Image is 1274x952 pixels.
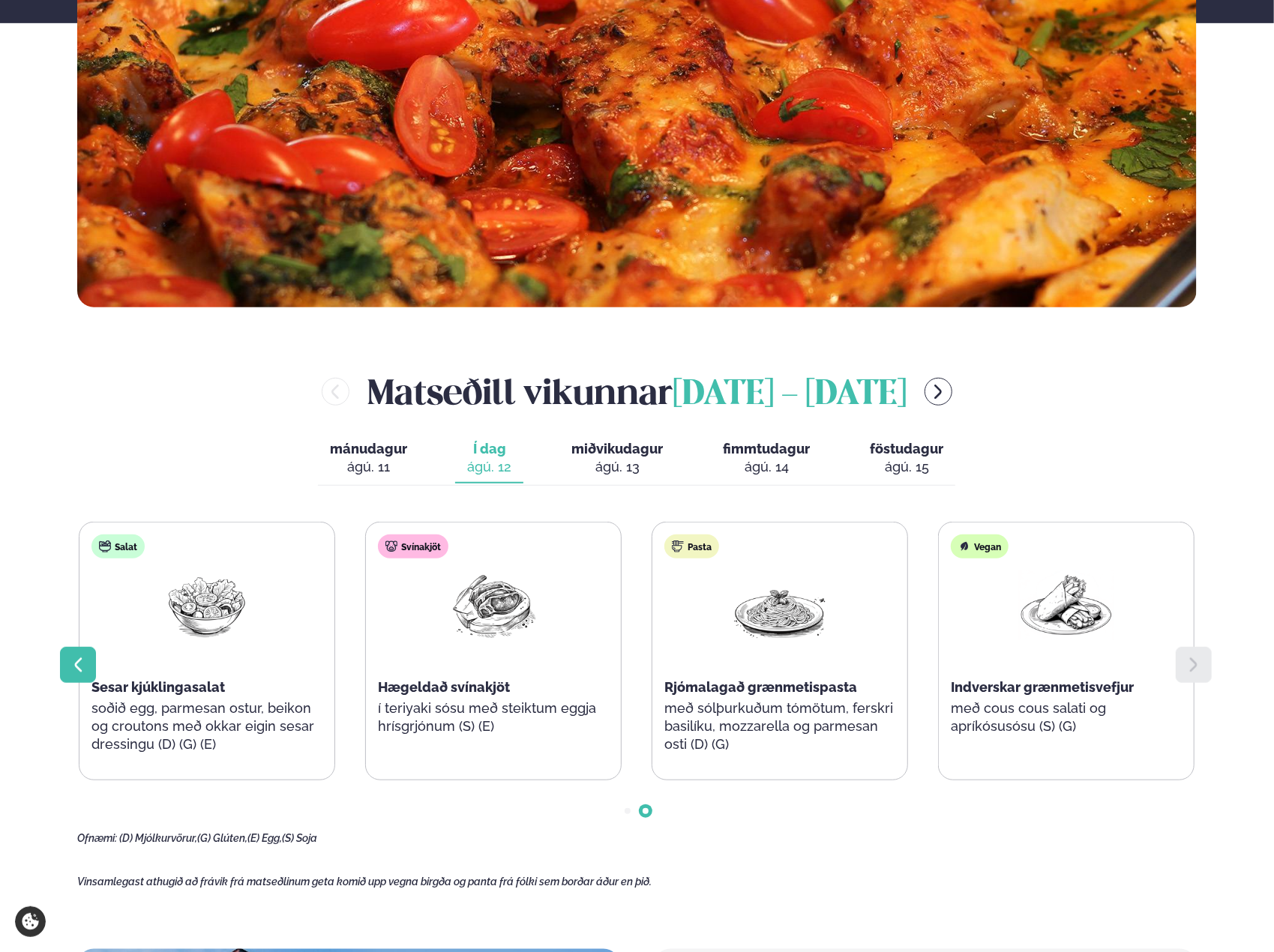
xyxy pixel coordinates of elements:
[378,699,609,735] p: í teriyaki sósu með steiktum eggja hrísgrjónum (S) (E)
[951,679,1134,695] span: Indverskar grænmetisvefjur
[378,679,510,695] span: Hægeldað svínakjöt
[385,540,397,552] img: pork.svg
[322,378,349,406] button: menu-btn-left
[870,458,943,476] div: ágú. 15
[91,534,145,558] div: Salat
[197,832,247,844] span: (G) Glúten,
[673,379,907,412] span: [DATE] - [DATE]
[664,699,895,753] p: með sólþurkuðum tómötum, ferskri basilíku, mozzarella og parmesan osti (D) (G)
[951,699,1182,735] p: með cous cous salati og apríkósusósu (S) (G)
[467,458,511,476] div: ágú. 12
[378,534,448,558] div: Svínakjöt
[664,679,857,695] span: Rjómalagað grænmetispasta
[77,832,117,844] span: Ofnæmi:
[455,434,523,483] button: Í dag ágú. 12
[119,832,197,844] span: (D) Mjólkurvörur,
[77,876,652,888] span: Vinsamlegast athugið að frávik frá matseðlinum geta komið upp vegna birgða og panta frá fólki sem...
[159,570,255,640] img: Salad.png
[858,434,955,483] button: föstudagur ágú. 15
[723,441,810,457] span: fimmtudagur
[571,441,663,457] span: miðvikudagur
[1018,570,1114,640] img: Wraps.png
[951,534,1009,558] div: Vegan
[367,367,907,416] h2: Matseðill vikunnar
[643,808,649,814] span: Go to slide 2
[282,832,317,844] span: (S) Soja
[247,832,282,844] span: (E) Egg,
[91,699,322,753] p: soðið egg, parmesan ostur, beikon og croutons með okkar eigin sesar dressingu (D) (G) (E)
[732,570,828,640] img: Spagetti.png
[723,458,810,476] div: ágú. 14
[958,540,970,552] img: Vegan.svg
[467,440,511,458] span: Í dag
[571,458,663,476] div: ágú. 13
[925,378,952,406] button: menu-btn-right
[330,458,407,476] div: ágú. 11
[445,570,541,640] img: Pork-Meat.png
[559,434,675,483] button: miðvikudagur ágú. 13
[870,441,943,457] span: föstudagur
[672,540,684,552] img: pasta.svg
[664,534,719,558] div: Pasta
[15,906,46,937] a: Cookie settings
[91,679,225,695] span: Sesar kjúklingasalat
[318,434,419,483] button: mánudagur ágú. 11
[711,434,822,483] button: fimmtudagur ágú. 14
[625,808,631,814] span: Go to slide 1
[99,540,111,552] img: salad.svg
[330,441,407,457] span: mánudagur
